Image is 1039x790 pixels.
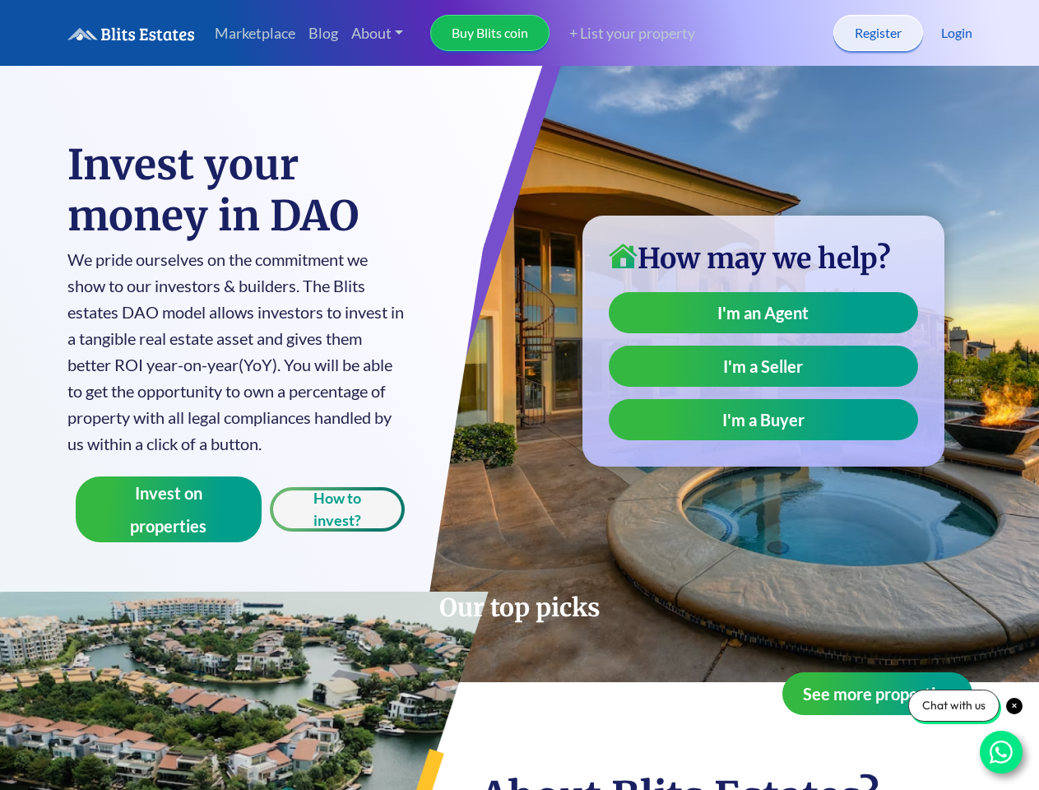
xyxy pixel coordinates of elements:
button: How to invest? [270,487,405,532]
img: home-icon [609,244,638,268]
button: See more properties [782,672,972,715]
p: We pride ourselves on the commitment we show to our investors & builders. The Blits estates DAO m... [67,246,406,457]
a: + List your property [550,22,695,44]
div: Chat with us [908,690,1000,722]
a: About [345,16,410,51]
a: Buy Blits coin [430,15,550,51]
img: logo.6a08bd47fd1234313fe35534c588d03a.svg [67,27,195,41]
a: Marketplace [208,16,302,51]
a: I'm a Buyer [609,399,918,440]
a: Login [941,23,972,43]
a: I'm an Agent [609,292,918,333]
button: Invest on properties [76,476,262,542]
h1: Invest your money in DAO [67,140,406,242]
h2: Our top picks [67,592,972,623]
h3: How may we help? [609,242,918,276]
a: I'm a Seller [609,346,918,387]
a: Blog [302,16,345,51]
a: Register [833,15,923,51]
